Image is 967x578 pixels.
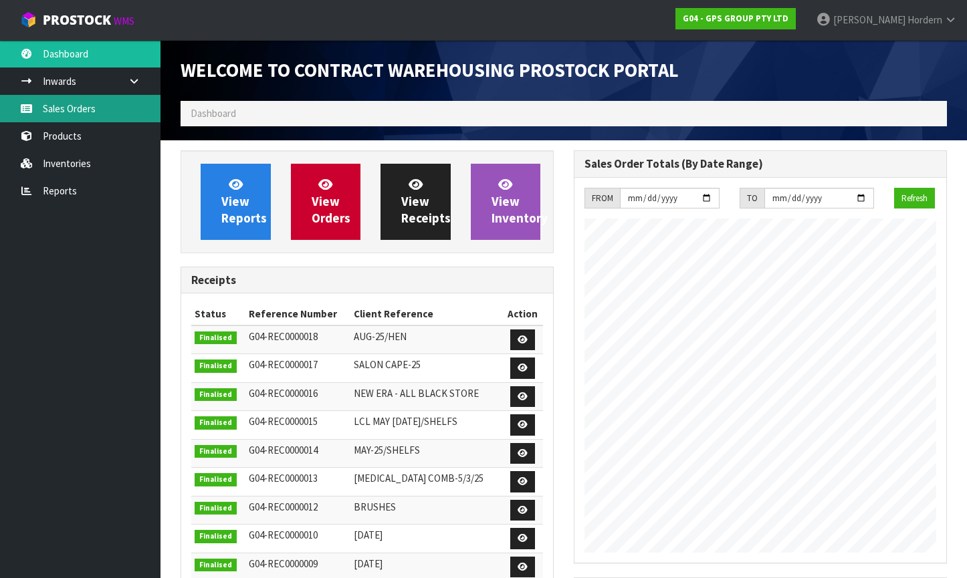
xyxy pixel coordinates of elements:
h3: Sales Order Totals (By Date Range) [584,158,936,170]
span: View Receipts [401,176,451,227]
span: Finalised [195,559,237,572]
span: [MEDICAL_DATA] COMB-5/3/25 [354,472,483,484]
span: BRUSHES [354,500,396,513]
span: Finalised [195,530,237,543]
div: FROM [584,188,620,209]
span: LCL MAY [DATE]/SHELFS [354,415,457,428]
span: Finalised [195,473,237,486]
span: G04-REC0000018 [249,330,318,343]
span: MAY-25/SHELFS [354,444,420,456]
th: Client Reference [350,303,502,325]
img: cube-alt.png [20,11,37,28]
span: [PERSON_NAME] [833,13,905,26]
span: Finalised [195,416,237,430]
span: G04-REC0000013 [249,472,318,484]
span: G04-REC0000010 [249,529,318,541]
span: G04-REC0000016 [249,387,318,400]
span: Finalised [195,388,237,402]
h3: Receipts [191,274,543,287]
span: Welcome to Contract Warehousing ProStock Portal [181,58,679,82]
th: Status [191,303,245,325]
th: Action [502,303,543,325]
span: [DATE] [354,557,383,570]
span: Finalised [195,502,237,515]
span: AUG-25/HEN [354,330,407,343]
span: Dashboard [191,107,236,120]
span: G04-REC0000009 [249,557,318,570]
span: [DATE] [354,529,383,541]
span: View Orders [312,176,350,227]
span: Finalised [195,331,237,345]
div: TO [740,188,764,209]
a: ViewReceipts [381,164,451,240]
a: ViewOrders [291,164,361,240]
span: View Inventory [492,176,548,227]
span: G04-REC0000017 [249,358,318,371]
small: WMS [114,15,134,27]
a: ViewInventory [471,164,541,240]
span: SALON CAPE-25 [354,358,421,371]
a: ViewReports [201,164,271,240]
span: G04-REC0000012 [249,500,318,513]
span: View Reports [221,176,267,227]
span: G04-REC0000015 [249,415,318,428]
th: Reference Number [245,303,351,325]
span: Finalised [195,359,237,373]
button: Refresh [894,188,935,209]
strong: G04 - GPS GROUP PTY LTD [683,13,788,24]
span: ProStock [43,11,111,29]
span: G04-REC0000014 [249,444,318,456]
span: Hordern [907,13,942,26]
span: NEW ERA - ALL BLACK STORE [354,387,479,400]
span: Finalised [195,445,237,458]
